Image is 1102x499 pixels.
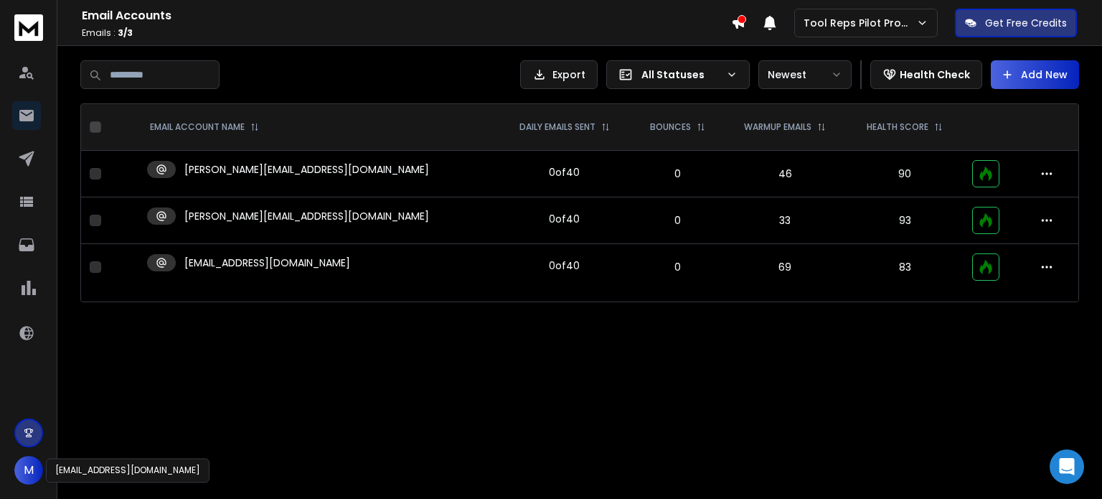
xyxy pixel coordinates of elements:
[82,7,731,24] h1: Email Accounts
[520,60,598,89] button: Export
[847,197,964,244] td: 93
[519,121,595,133] p: DAILY EMAILS SENT
[867,121,928,133] p: HEALTH SCORE
[641,67,720,82] p: All Statuses
[46,458,209,482] div: [EMAIL_ADDRESS][DOMAIN_NAME]
[549,258,580,273] div: 0 of 40
[847,244,964,291] td: 83
[640,260,715,274] p: 0
[723,197,847,244] td: 33
[847,151,964,197] td: 90
[184,256,350,270] p: [EMAIL_ADDRESS][DOMAIN_NAME]
[640,213,715,228] p: 0
[14,456,43,485] button: M
[900,67,970,82] p: Health Check
[991,60,1079,89] button: Add New
[723,244,847,291] td: 69
[870,60,982,89] button: Health Check
[1050,449,1084,484] div: Open Intercom Messenger
[184,162,429,177] p: [PERSON_NAME][EMAIL_ADDRESS][DOMAIN_NAME]
[985,16,1067,30] p: Get Free Credits
[150,121,259,133] div: EMAIL ACCOUNT NAME
[723,151,847,197] td: 46
[184,209,429,223] p: [PERSON_NAME][EMAIL_ADDRESS][DOMAIN_NAME]
[650,121,691,133] p: BOUNCES
[549,165,580,179] div: 0 of 40
[14,14,43,41] img: logo
[804,16,916,30] p: Tool Reps Pilot Program
[758,60,852,89] button: Newest
[82,27,731,39] p: Emails :
[549,212,580,226] div: 0 of 40
[744,121,811,133] p: WARMUP EMAILS
[640,167,715,181] p: 0
[955,9,1077,37] button: Get Free Credits
[118,27,133,39] span: 3 / 3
